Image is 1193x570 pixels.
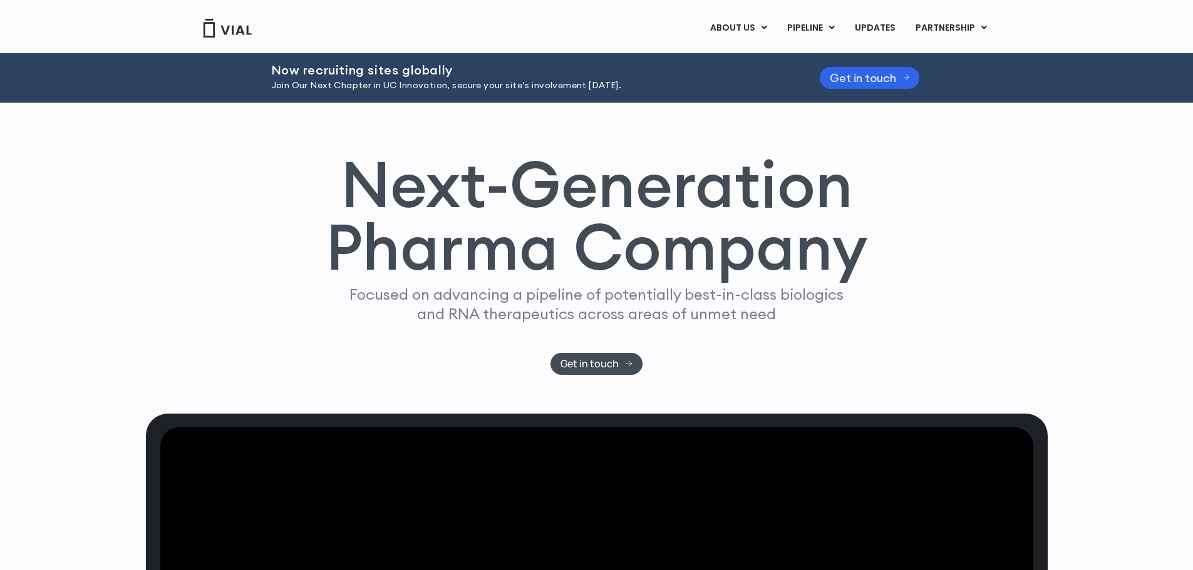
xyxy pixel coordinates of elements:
[830,73,896,83] span: Get in touch
[845,18,905,39] a: UPDATES
[326,153,868,279] h1: Next-Generation Pharma Company
[820,67,920,89] a: Get in touch
[271,79,788,93] p: Join Our Next Chapter in UC Innovation, secure your site’s involvement [DATE].
[550,353,643,375] a: Get in touch
[202,19,252,38] img: Vial Logo
[271,63,788,77] h2: Now recruiting sites globally
[344,285,849,323] p: Focused on advancing a pipeline of potentially best-in-class biologics and RNA therapeutics acros...
[777,18,844,39] a: PIPELINEMenu Toggle
[906,18,997,39] a: PARTNERSHIPMenu Toggle
[560,359,619,369] span: Get in touch
[700,18,777,39] a: ABOUT USMenu Toggle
